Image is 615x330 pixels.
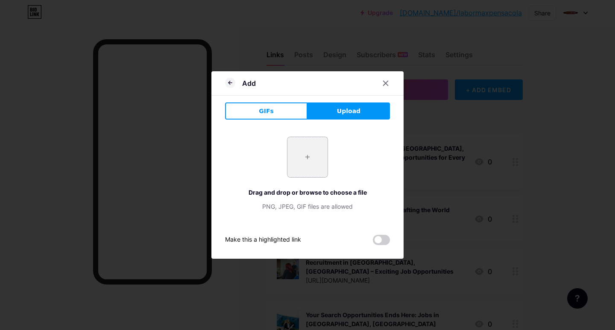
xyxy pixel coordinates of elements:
[225,202,390,211] div: PNG, JPEG, GIF files are allowed
[225,102,307,120] button: GIFs
[259,107,274,116] span: GIFs
[225,188,390,197] div: Drag and drop or browse to choose a file
[307,102,390,120] button: Upload
[225,235,301,245] div: Make this a highlighted link
[242,78,256,88] div: Add
[337,107,360,116] span: Upload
